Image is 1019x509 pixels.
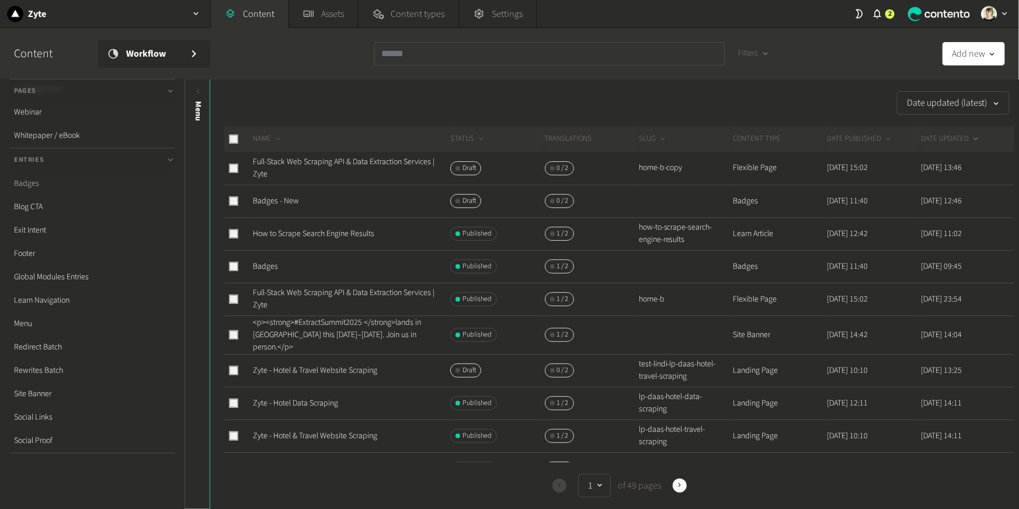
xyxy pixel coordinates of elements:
[7,6,23,22] img: Zyte
[9,265,175,289] a: Global Modules Entries
[921,293,962,305] time: [DATE] 23:54
[9,242,175,265] a: Footer
[544,126,638,152] th: Translations
[557,365,569,376] span: 0 / 2
[492,7,523,21] span: Settings
[732,185,826,217] td: Badges
[827,162,868,174] time: [DATE] 15:02
[827,329,868,341] time: [DATE] 14:42
[253,430,377,442] a: Zyte - Hotel & Travel Website Scraping
[732,152,826,185] td: Flexible Page
[462,365,476,376] span: Draft
[391,7,445,21] span: Content types
[638,283,732,316] td: home-b
[98,40,210,68] a: Workflow
[638,217,732,250] td: how-to-scrape-search-engine-results
[126,47,180,61] span: Workflow
[732,387,826,420] td: Landing Page
[462,261,492,272] span: Published
[253,133,283,145] button: NAME
[9,429,175,452] a: Social Proof
[827,261,868,272] time: [DATE] 11:40
[450,133,486,145] button: STATUS
[253,397,338,409] a: Zyte - Hotel Data Scraping
[14,86,36,96] span: Pages
[253,287,434,311] a: Full-Stack Web Scraping API & Data Extraction Services | Zyte
[578,474,611,497] button: 1
[732,217,826,250] td: Learn Article
[14,155,44,165] span: Entries
[638,452,732,485] td: lp-daas-review-scraping
[9,359,175,382] a: Rewrites Batch
[921,261,962,272] time: [DATE] 09:45
[729,42,779,65] button: Filters
[9,289,175,312] a: Learn Navigation
[888,9,892,19] span: 2
[462,163,476,174] span: Draft
[557,294,569,304] span: 1 / 2
[732,316,826,354] td: Site Banner
[827,195,868,207] time: [DATE] 11:40
[253,195,299,207] a: Badges - New
[921,162,962,174] time: [DATE] 13:46
[253,156,434,180] a: Full-Stack Web Scraping API & Data Extraction Services | Zyte
[943,42,1005,65] button: Add new
[732,250,826,283] td: Badges
[827,293,868,305] time: [DATE] 15:02
[827,365,868,376] time: [DATE] 10:10
[557,196,569,206] span: 0 / 2
[732,126,826,152] th: CONTENT TYPE
[739,47,759,60] span: Filters
[14,45,79,63] h2: Content
[639,133,667,145] button: SLUG
[732,283,826,316] td: Flexible Page
[827,397,868,409] time: [DATE] 12:11
[921,430,962,442] time: [DATE] 14:11
[9,312,175,335] a: Menu
[732,452,826,485] td: Landing Page
[253,317,421,353] a: <p><strong>#ExtractSummit2025 </strong>lands in [GEOGRAPHIC_DATA] this [DATE]–[DATE]. Join us in ...
[462,294,492,304] span: Published
[732,354,826,387] td: Landing Page
[9,195,175,219] a: Blog CTA
[638,387,732,420] td: lp-daas-hotel-data-scraping
[557,163,569,174] span: 0 / 2
[921,365,962,376] time: [DATE] 13:25
[462,398,492,408] span: Published
[557,431,569,441] span: 1 / 2
[638,354,732,387] td: test-lindi-lp-daas-hotel-travel-scraping
[9,382,175,406] a: Site Banner
[827,430,868,442] time: [DATE] 10:10
[638,152,732,185] td: home-b-copy
[9,101,175,124] a: Webinar
[462,196,476,206] span: Draft
[981,6,997,22] img: Linda Giuliano
[921,329,962,341] time: [DATE] 14:04
[9,219,175,242] a: Exit Intent
[638,420,732,452] td: lp-daas-hotel-travel-scraping
[462,431,492,441] span: Published
[192,101,204,121] span: Menu
[827,228,868,240] time: [DATE] 12:42
[732,420,826,452] td: Landing Page
[615,479,661,493] span: of 49 pages
[253,365,377,376] a: Zyte - Hotel & Travel Website Scraping
[897,91,1010,115] button: Date updated (latest)
[921,133,980,145] button: DATE UPDATED
[557,228,569,239] span: 1 / 2
[253,228,374,240] a: How to Scrape Search Engine Results
[462,330,492,340] span: Published
[9,406,175,429] a: Social Links
[462,228,492,239] span: Published
[9,124,175,147] a: Whitepaper / eBook
[921,397,962,409] time: [DATE] 14:11
[253,261,278,272] a: Badges
[921,195,962,207] time: [DATE] 12:46
[921,228,962,240] time: [DATE] 11:02
[557,398,569,408] span: 1 / 2
[827,133,893,145] button: DATE PUBLISHED
[9,172,175,195] a: Badges
[557,330,569,340] span: 1 / 2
